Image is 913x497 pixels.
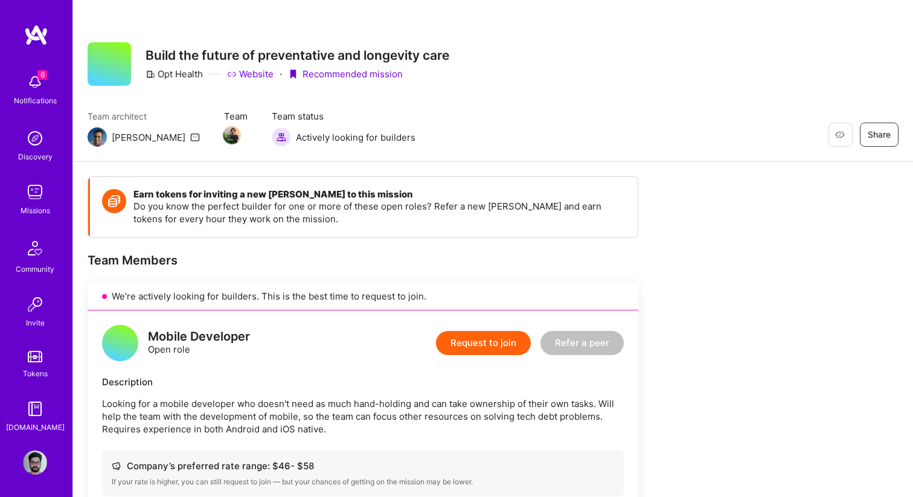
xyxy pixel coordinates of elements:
[272,127,291,147] img: Actively looking for builders
[88,283,638,310] div: We’re actively looking for builders. This is the best time to request to join.
[6,421,65,434] div: [DOMAIN_NAME]
[23,451,47,475] img: User Avatar
[190,132,200,142] i: icon Mail
[860,123,899,147] button: Share
[148,330,250,343] div: Mobile Developer
[37,70,47,80] span: 6
[23,70,47,94] img: bell
[112,131,185,144] div: [PERSON_NAME]
[23,367,48,380] div: Tokens
[227,68,274,80] a: Website
[21,204,50,217] div: Missions
[23,126,47,150] img: discovery
[288,69,298,79] i: icon PurpleRibbon
[112,477,614,487] div: If your rate is higher, you can still request to join — but your chances of getting on the missio...
[26,316,45,329] div: Invite
[835,130,845,139] i: icon EyeClosed
[224,110,248,123] span: Team
[88,110,200,123] span: Team architect
[102,376,624,388] div: Description
[23,292,47,316] img: Invite
[112,460,614,472] div: Company’s preferred rate range: $ 46 - $ 58
[288,68,403,80] div: Recommended mission
[296,131,415,144] span: Actively looking for builders
[868,129,891,141] span: Share
[23,180,47,204] img: teamwork
[18,150,53,163] div: Discovery
[436,331,531,355] button: Request to join
[88,127,107,147] img: Team Architect
[223,126,241,144] img: Team Member Avatar
[102,397,624,435] p: Looking for a mobile developer who doesn't need as much hand-holding and can take ownership of th...
[148,330,250,356] div: Open role
[21,234,50,263] img: Community
[133,189,626,200] h4: Earn tokens for inviting a new [PERSON_NAME] to this mission
[146,68,203,80] div: Opt Health
[112,461,121,470] i: icon Cash
[133,200,626,225] p: Do you know the perfect builder for one or more of these open roles? Refer a new [PERSON_NAME] an...
[16,263,54,275] div: Community
[272,110,415,123] span: Team status
[146,69,155,79] i: icon CompanyGray
[20,451,50,475] a: User Avatar
[24,24,48,46] img: logo
[14,94,57,107] div: Notifications
[540,331,624,355] button: Refer a peer
[280,68,282,80] div: ·
[146,48,449,63] h3: Build the future of preventative and longevity care
[28,351,42,362] img: tokens
[23,397,47,421] img: guide book
[102,189,126,213] img: Token icon
[88,252,638,268] div: Team Members
[224,125,240,146] a: Team Member Avatar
